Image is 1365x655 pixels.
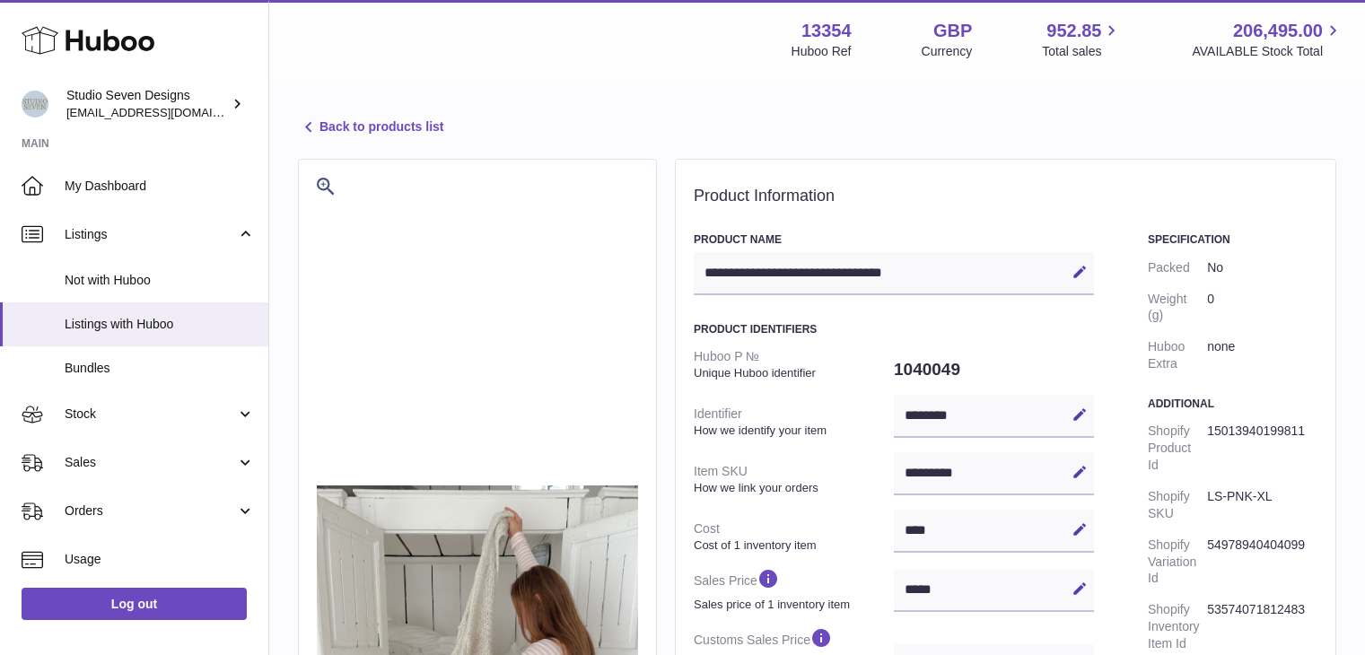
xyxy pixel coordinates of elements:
[694,513,894,560] dt: Cost
[694,187,1317,206] h2: Product Information
[1148,415,1207,481] dt: Shopify Product Id
[1207,481,1317,529] dd: LS-PNK-XL
[694,560,894,619] dt: Sales Price
[1148,284,1207,332] dt: Weight (g)
[1148,232,1317,247] h3: Specification
[1207,331,1317,380] dd: none
[1207,415,1317,481] dd: 15013940199811
[694,322,1094,336] h3: Product Identifiers
[65,316,255,333] span: Listings with Huboo
[1148,331,1207,380] dt: Huboo Extra
[22,588,247,620] a: Log out
[65,178,255,195] span: My Dashboard
[694,537,889,554] strong: Cost of 1 inventory item
[298,117,443,138] a: Back to products list
[694,398,894,445] dt: Identifier
[1192,43,1343,60] span: AVAILABLE Stock Total
[801,19,852,43] strong: 13354
[1148,529,1207,595] dt: Shopify Variation Id
[65,406,236,423] span: Stock
[65,454,236,471] span: Sales
[1207,252,1317,284] dd: No
[65,360,255,377] span: Bundles
[894,351,1094,389] dd: 1040049
[1192,19,1343,60] a: 206,495.00 AVAILABLE Stock Total
[65,272,255,289] span: Not with Huboo
[1207,284,1317,332] dd: 0
[65,551,255,568] span: Usage
[694,597,889,613] strong: Sales price of 1 inventory item
[694,341,894,388] dt: Huboo P №
[694,232,1094,247] h3: Product Name
[922,43,973,60] div: Currency
[694,423,889,439] strong: How we identify your item
[65,226,236,243] span: Listings
[22,91,48,118] img: contact.studiosevendesigns@gmail.com
[1148,397,1317,411] h3: Additional
[1207,529,1317,595] dd: 54978940404099
[694,480,889,496] strong: How we link your orders
[933,19,972,43] strong: GBP
[1042,19,1122,60] a: 952.85 Total sales
[66,87,228,121] div: Studio Seven Designs
[694,456,894,502] dt: Item SKU
[1042,43,1122,60] span: Total sales
[1046,19,1101,43] span: 952.85
[65,502,236,520] span: Orders
[1233,19,1323,43] span: 206,495.00
[1148,481,1207,529] dt: Shopify SKU
[694,365,889,381] strong: Unique Huboo identifier
[1148,252,1207,284] dt: Packed
[66,105,264,119] span: [EMAIL_ADDRESS][DOMAIN_NAME]
[792,43,852,60] div: Huboo Ref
